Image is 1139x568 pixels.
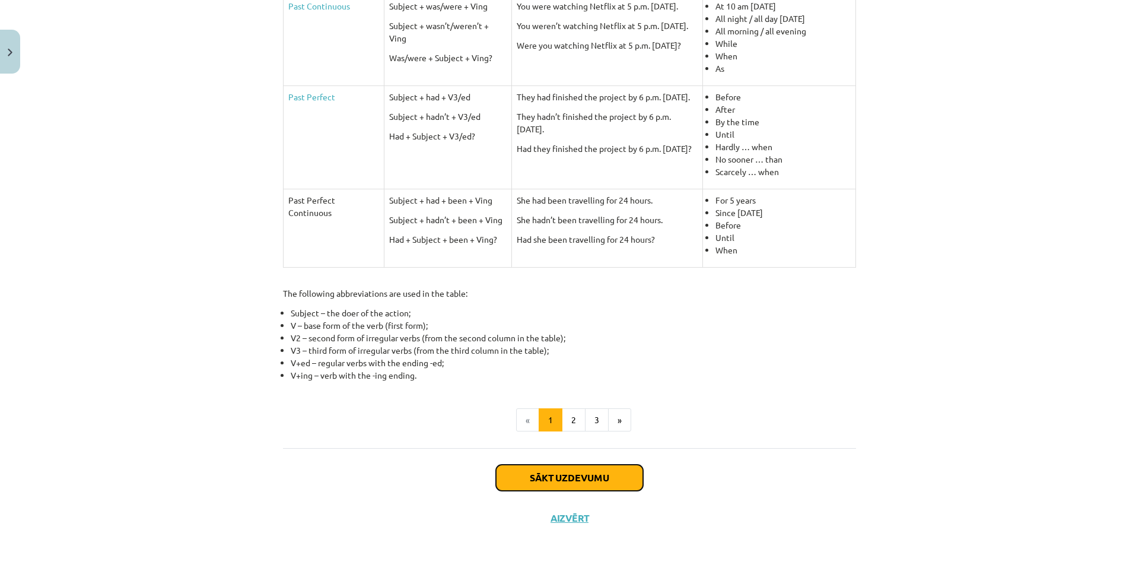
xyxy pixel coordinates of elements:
p: Were you watching Netflix at 5 p.m. [DATE]? [517,39,698,52]
li: For 5 years [715,194,851,207]
p: Past Perfect Continuous [288,194,379,219]
li: All morning / all evening [715,25,851,37]
nav: Page navigation example [283,408,856,432]
button: Sākt uzdevumu [496,465,643,491]
li: As [715,62,851,75]
li: V+ed – regular verbs with the ending -ed; [291,357,856,369]
li: After [715,103,851,116]
p: She hadn’t been travelling for 24 hours. [517,214,698,226]
li: When [715,50,851,62]
li: Until [715,128,851,141]
button: 2 [562,408,586,432]
p: The following abbreviations are used in the table: [283,287,856,300]
p: Subject + hadn’t + been + Ving [389,214,507,226]
p: Subject + wasn’t/weren’t + Ving [389,20,507,45]
li: Scarcely … when [715,166,851,178]
p: She had been travelling for 24 hours. [517,194,698,207]
li: Before [715,219,851,231]
li: When [715,244,851,256]
p: Subject + had + V3/ed [389,91,507,103]
li: Before [715,91,851,103]
li: V2 – second form of irregular verbs (from the second column in the table); [291,332,856,344]
p: Had + Subject + V3/ed? [389,130,507,142]
p: Had they finished the project by 6 p.m. [DATE]? [517,142,698,155]
p: Subject + had + been + Ving [389,194,507,207]
p: You weren’t watching Netflix at 5 p.m. [DATE]. [517,20,698,32]
li: V – base form of the verb (first form); [291,319,856,332]
li: Since [DATE] [715,207,851,219]
li: V+ing – verb with the -ing ending. [291,369,856,382]
p: Subject + hadn’t + V3/ed [389,110,507,123]
p: Had + Subject + been + Ving? [389,233,507,246]
li: Until [715,231,851,244]
li: Hardly … when [715,141,851,153]
li: Subject – the doer of the action; [291,307,856,319]
button: 1 [539,408,562,432]
p: Was/were + Subject + Ving? [389,52,507,64]
p: Had she been travelling for 24 hours? [517,233,698,246]
a: Past Continuous [288,1,350,11]
p: They had finished the project by 6 p.m. [DATE]. [517,91,698,103]
a: Past Perfect [288,91,335,102]
li: V3 – third form of irregular verbs (from the third column in the table); [291,344,856,357]
li: All night / all day [DATE] [715,12,851,25]
button: 3 [585,408,609,432]
button: » [608,408,631,432]
img: icon-close-lesson-0947bae3869378f0d4975bcd49f059093ad1ed9edebbc8119c70593378902aed.svg [8,49,12,56]
li: By the time [715,116,851,128]
p: They hadn’t finished the project by 6 p.m. [DATE]. [517,110,698,135]
li: No sooner … than [715,153,851,166]
button: Aizvērt [547,512,592,524]
li: While [715,37,851,50]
